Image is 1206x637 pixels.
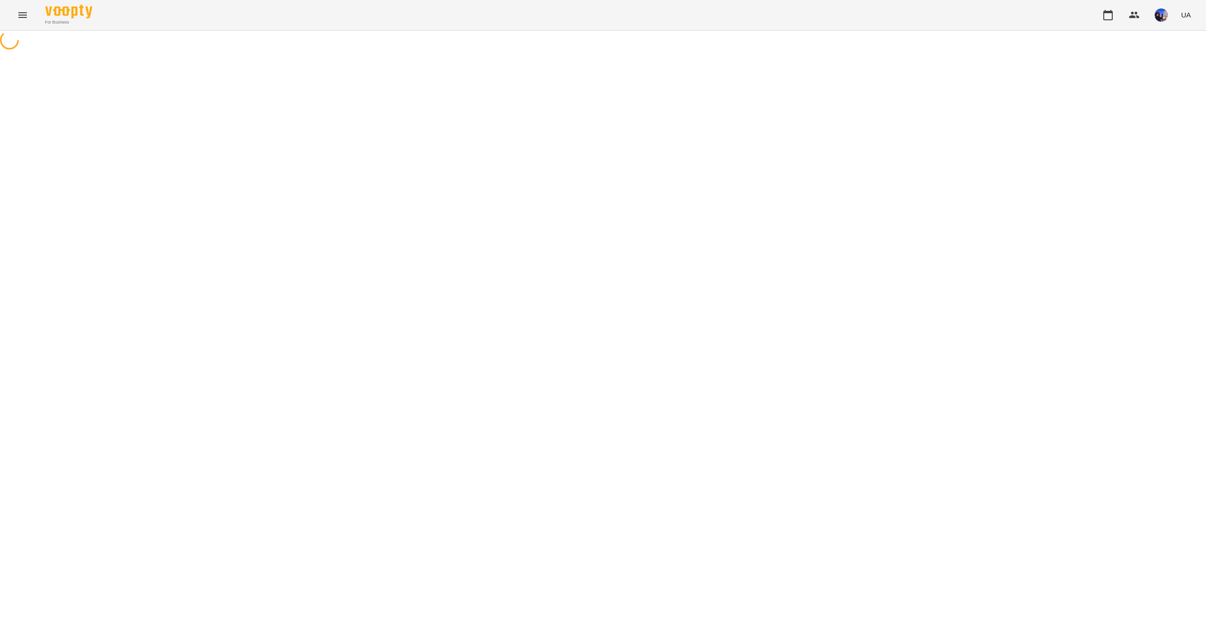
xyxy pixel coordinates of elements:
img: 697e48797de441964643b5c5372ef29d.jpg [1155,8,1168,22]
span: For Business [45,19,92,25]
span: UA [1181,10,1191,20]
button: Menu [11,4,34,26]
button: UA [1177,6,1195,24]
img: Voopty Logo [45,5,92,18]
